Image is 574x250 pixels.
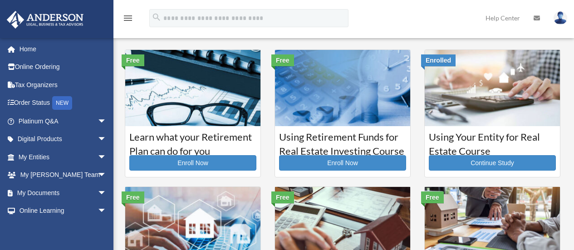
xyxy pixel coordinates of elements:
[429,155,556,171] a: Continue Study
[279,130,406,153] h3: Using Retirement Funds for Real Estate Investing Course
[6,40,120,58] a: Home
[123,16,133,24] a: menu
[98,202,116,221] span: arrow_drop_down
[271,191,294,203] div: Free
[6,58,120,76] a: Online Ordering
[129,155,256,171] a: Enroll Now
[122,54,144,66] div: Free
[429,130,556,153] h3: Using Your Entity for Real Estate Course
[279,155,406,171] a: Enroll Now
[6,166,120,184] a: My [PERSON_NAME] Teamarrow_drop_down
[421,191,444,203] div: Free
[6,94,120,113] a: Order StatusNEW
[52,96,72,110] div: NEW
[98,130,116,149] span: arrow_drop_down
[98,166,116,185] span: arrow_drop_down
[6,202,120,220] a: Online Learningarrow_drop_down
[129,130,256,153] h3: Learn what your Retirement Plan can do for you
[123,13,133,24] i: menu
[6,76,120,94] a: Tax Organizers
[6,112,120,130] a: Platinum Q&Aarrow_drop_down
[554,11,567,25] img: User Pic
[6,130,120,148] a: Digital Productsarrow_drop_down
[98,112,116,131] span: arrow_drop_down
[98,184,116,202] span: arrow_drop_down
[421,54,456,66] div: Enrolled
[6,148,120,166] a: My Entitiesarrow_drop_down
[98,148,116,167] span: arrow_drop_down
[152,12,162,22] i: search
[4,11,86,29] img: Anderson Advisors Platinum Portal
[122,191,144,203] div: Free
[271,54,294,66] div: Free
[6,184,120,202] a: My Documentsarrow_drop_down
